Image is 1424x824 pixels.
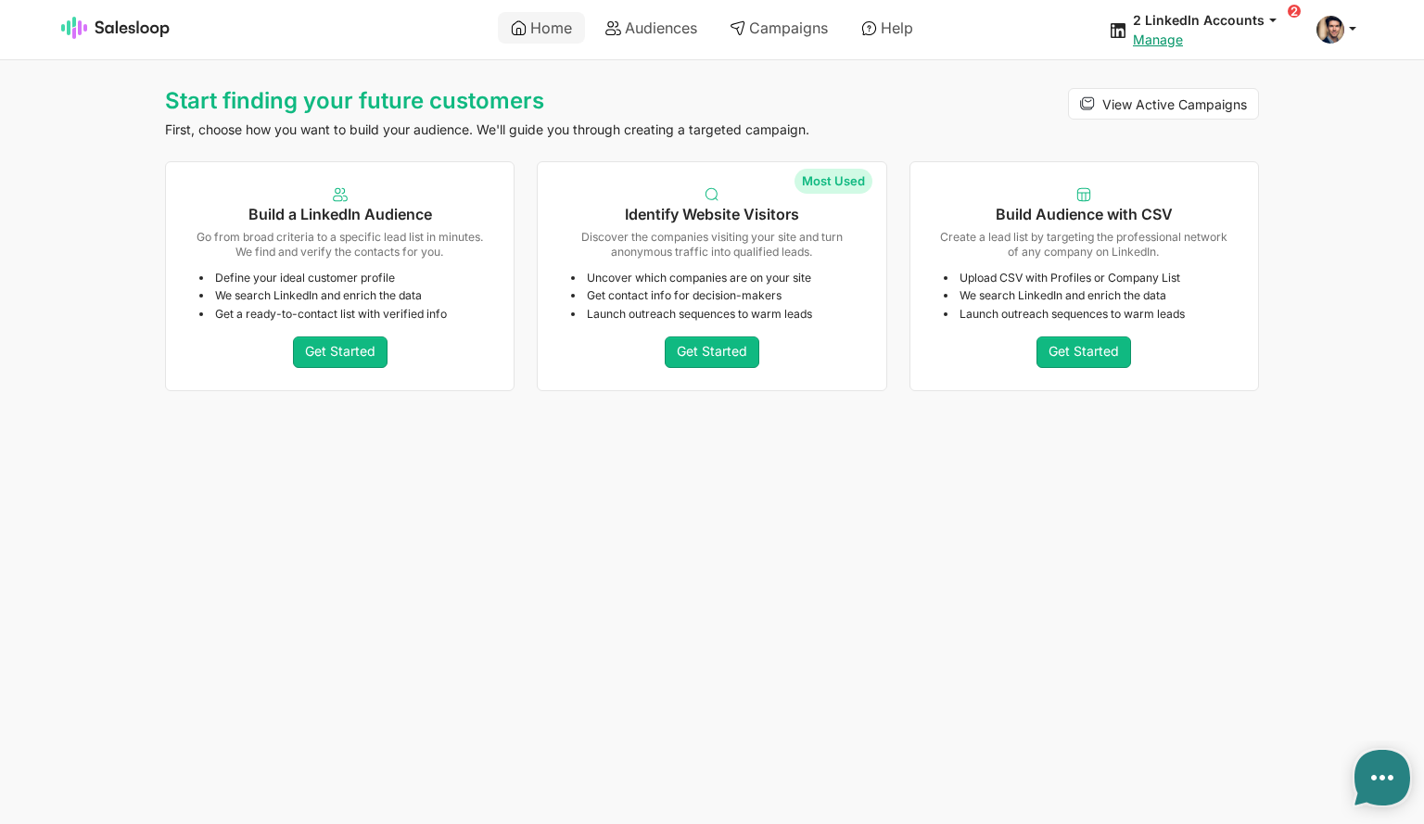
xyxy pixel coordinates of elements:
[848,12,926,44] a: Help
[795,169,872,194] span: Most Used
[192,206,488,223] h5: Build a LinkedIn Audience
[592,12,710,44] a: Audiences
[165,121,887,138] p: First, choose how you want to build your audience. We'll guide you through creating a targeted ca...
[564,206,859,223] h5: Identify Website Visitors
[944,307,1232,322] li: Launch outreach sequences to warm leads
[1036,336,1131,368] a: Get Started
[1068,88,1259,120] a: View Active Campaigns
[571,307,859,322] li: Launch outreach sequences to warm leads
[717,12,841,44] a: Campaigns
[1102,96,1247,112] span: View Active Campaigns
[199,288,488,303] li: We search LinkedIn and enrich the data
[571,288,859,303] li: Get contact info for decision-makers
[1133,11,1294,29] button: 2 LinkedIn Accounts
[293,336,388,368] a: Get Started
[192,230,488,259] p: Go from broad criteria to a specific lead list in minutes. We find and verify the contacts for you.
[61,17,171,39] img: Salesloop
[665,336,759,368] a: Get Started
[564,230,859,259] p: Discover the companies visiting your site and turn anonymous traffic into qualified leads.
[936,206,1232,223] h5: Build Audience with CSV
[936,230,1232,259] p: Create a lead list by targeting the professional network of any company on LinkedIn.
[944,271,1232,285] li: Upload CSV with Profiles or Company List
[199,307,488,322] li: Get a ready-to-contact list with verified info
[1133,32,1183,47] a: Manage
[199,271,488,285] li: Define your ideal customer profile
[498,12,585,44] a: Home
[944,288,1232,303] li: We search LinkedIn and enrich the data
[571,271,859,285] li: Uncover which companies are on your site
[165,88,887,114] h1: Start finding your future customers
